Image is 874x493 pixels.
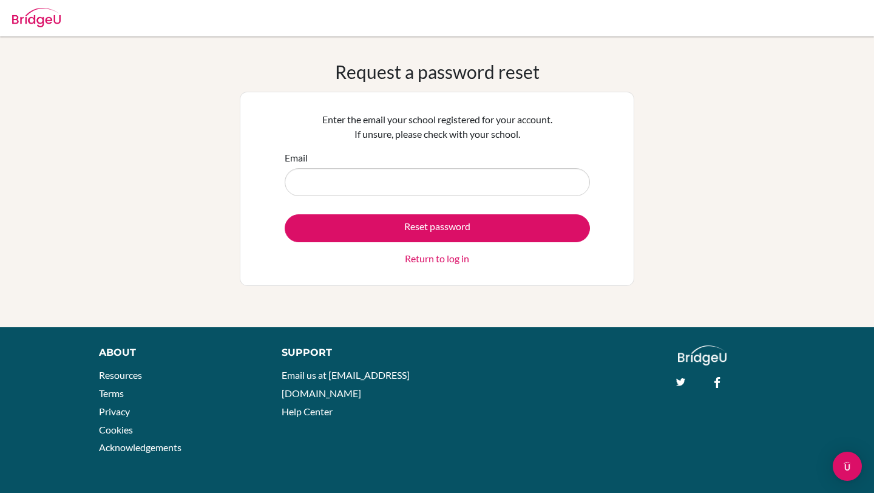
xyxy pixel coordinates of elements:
[285,151,308,165] label: Email
[12,8,61,27] img: Bridge-U
[282,345,425,360] div: Support
[99,387,124,399] a: Terms
[335,61,540,83] h1: Request a password reset
[99,424,133,435] a: Cookies
[405,251,469,266] a: Return to log in
[99,406,130,417] a: Privacy
[99,345,254,360] div: About
[285,112,590,141] p: Enter the email your school registered for your account. If unsure, please check with your school.
[282,369,410,399] a: Email us at [EMAIL_ADDRESS][DOMAIN_NAME]
[833,452,862,481] div: Open Intercom Messenger
[99,369,142,381] a: Resources
[282,406,333,417] a: Help Center
[99,441,181,453] a: Acknowledgements
[678,345,727,365] img: logo_white@2x-f4f0deed5e89b7ecb1c2cc34c3e3d731f90f0f143d5ea2071677605dd97b5244.png
[285,214,590,242] button: Reset password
